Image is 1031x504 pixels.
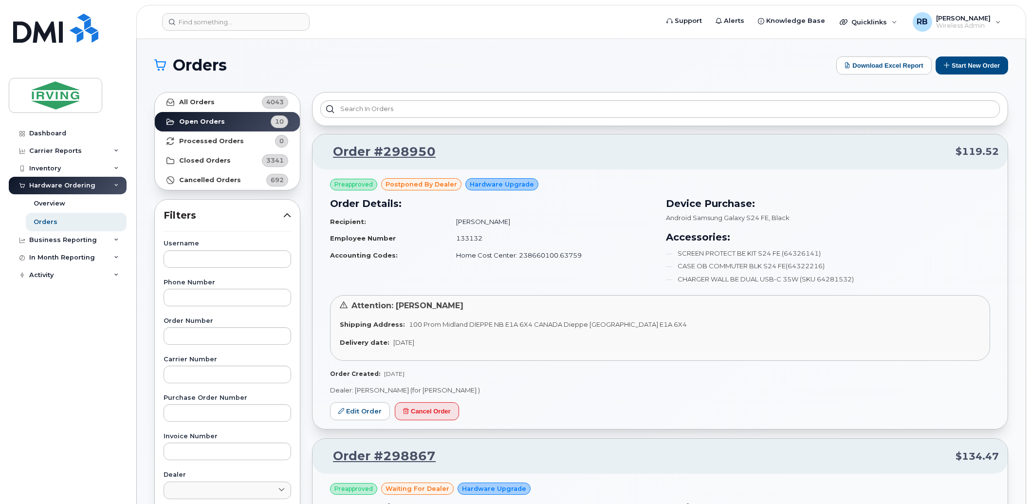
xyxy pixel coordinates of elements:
strong: Recipient: [330,218,366,225]
a: Cancelled Orders692 [155,170,300,190]
span: $119.52 [956,145,999,159]
strong: Employee Number [330,234,396,242]
span: [DATE] [393,338,414,346]
span: 692 [271,175,284,185]
span: Orders [173,58,227,73]
label: Carrier Number [164,356,291,363]
button: Cancel Order [395,402,459,420]
span: , Black [769,214,790,222]
a: Order #298867 [321,448,436,465]
strong: Closed Orders [179,157,231,165]
span: 0 [279,136,284,146]
span: 3341 [266,156,284,165]
button: Start New Order [936,56,1008,75]
span: Preapproved [334,180,373,189]
li: CHARGER WALL BE DUAL USB-C 35W (SKU 64281532) [666,275,990,284]
h3: Order Details: [330,196,654,211]
span: Hardware Upgrade [470,180,534,189]
h3: Device Purchase: [666,196,990,211]
span: Preapproved [334,485,373,493]
a: Order #298950 [321,143,436,161]
input: Search in orders [320,100,1000,118]
p: Dealer: [PERSON_NAME] (for [PERSON_NAME] ) [330,386,990,395]
strong: Shipping Address: [340,320,405,328]
span: 4043 [266,97,284,107]
a: Processed Orders0 [155,131,300,151]
li: CASE OB COMMUTER BLK S24 FE(64322216) [666,261,990,271]
td: [PERSON_NAME] [447,213,654,230]
td: 133132 [447,230,654,247]
span: [DATE] [384,370,405,377]
label: Invoice Number [164,433,291,440]
h3: Accessories: [666,230,990,244]
span: Hardware Upgrade [462,484,526,493]
strong: Accounting Codes: [330,251,398,259]
label: Dealer [164,472,291,478]
a: Open Orders10 [155,112,300,131]
span: $134.47 [956,449,999,464]
li: SCREEN PROTECT BE KIT S24 FE (64326141) [666,249,990,258]
span: 10 [275,117,284,126]
button: Download Excel Report [836,56,932,75]
span: waiting for dealer [386,484,449,493]
a: Closed Orders3341 [155,151,300,170]
a: All Orders4043 [155,93,300,112]
strong: Order Created: [330,370,380,377]
strong: Cancelled Orders [179,176,241,184]
span: postponed by Dealer [386,180,457,189]
td: Home Cost Center: 238660100.63759 [447,247,654,264]
label: Username [164,241,291,247]
span: Attention: [PERSON_NAME] [351,301,463,310]
span: Filters [164,208,283,223]
span: 100 Prom Midland DIEPPE NB E1A 6X4 CANADA Dieppe [GEOGRAPHIC_DATA] E1A 6X4 [409,320,687,328]
label: Order Number [164,318,291,324]
span: Android Samsung Galaxy S24 FE [666,214,769,222]
strong: Delivery date: [340,338,389,346]
label: Purchase Order Number [164,395,291,401]
label: Phone Number [164,280,291,286]
strong: Open Orders [179,118,225,126]
a: Edit Order [330,402,390,420]
strong: Processed Orders [179,137,244,145]
strong: All Orders [179,98,215,106]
